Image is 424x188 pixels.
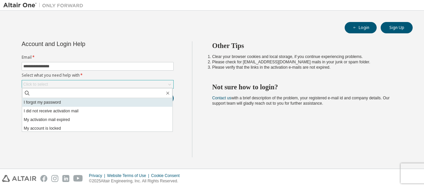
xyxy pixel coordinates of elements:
span: with a brief description of the problem, your registered e-mail id and company details. Our suppo... [212,96,390,106]
button: Sign Up [381,22,413,33]
li: Please check for [EMAIL_ADDRESS][DOMAIN_NAME] mails in your junk or spam folder. [212,59,401,65]
div: Cookie Consent [151,173,183,178]
img: youtube.svg [73,175,83,182]
img: altair_logo.svg [2,175,36,182]
a: Contact us [212,96,231,100]
div: Click to select [23,82,48,87]
button: Login [345,22,377,33]
img: instagram.svg [51,175,58,182]
label: Email [22,55,174,60]
h2: Other Tips [212,41,401,50]
li: Please verify that the links in the activation e-mails are not expired. [212,65,401,70]
label: Select what you need help with [22,73,174,78]
h2: Not sure how to login? [212,83,401,91]
img: facebook.svg [40,175,47,182]
div: Privacy [89,173,107,178]
div: Click to select [22,80,173,88]
div: Account and Login Help [22,41,143,47]
li: Clear your browser cookies and local storage, if you continue experiencing problems. [212,54,401,59]
img: linkedin.svg [62,175,69,182]
div: Website Terms of Use [107,173,151,178]
li: I forgot my password [22,98,172,107]
img: Altair One [3,2,87,9]
p: © 2025 Altair Engineering, Inc. All Rights Reserved. [89,178,184,184]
